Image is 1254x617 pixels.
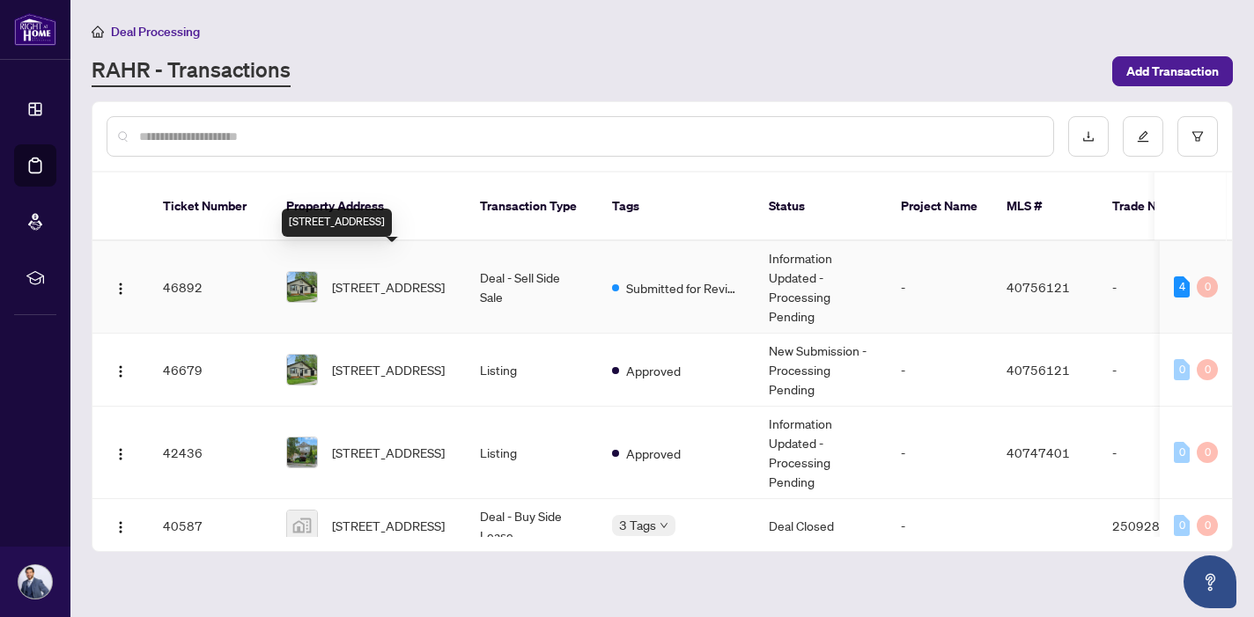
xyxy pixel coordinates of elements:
span: edit [1137,130,1149,143]
span: down [660,521,668,530]
div: 4 [1174,276,1190,297]
span: [STREET_ADDRESS] [332,360,445,379]
td: - [887,499,992,553]
button: Logo [107,356,135,384]
div: 0 [1197,442,1218,463]
span: Approved [626,444,681,463]
th: Ticket Number [149,173,272,241]
span: [STREET_ADDRESS] [332,277,445,297]
span: [STREET_ADDRESS] [332,443,445,462]
td: 40587 [149,499,272,553]
span: Add Transaction [1126,57,1219,85]
td: Listing [466,407,598,499]
span: 40756121 [1007,279,1070,295]
td: - [1098,241,1221,334]
img: Logo [114,364,128,378]
span: download [1082,130,1095,143]
td: - [887,334,992,407]
td: - [887,407,992,499]
button: download [1068,116,1109,157]
div: 0 [1197,359,1218,380]
td: Information Updated - Processing Pending [755,407,887,499]
button: edit [1123,116,1163,157]
span: Approved [626,361,681,380]
div: [STREET_ADDRESS] [282,209,392,237]
th: Project Name [887,173,992,241]
img: logo [14,13,56,46]
button: Open asap [1184,555,1236,608]
span: home [92,26,104,38]
th: Transaction Type [466,173,598,241]
img: Logo [114,520,128,534]
span: 40747401 [1007,444,1070,460]
td: - [887,241,992,334]
th: MLS # [992,173,1098,241]
td: Deal - Sell Side Sale [466,241,598,334]
td: Deal Closed [755,499,887,553]
td: - [1098,407,1221,499]
img: thumbnail-img [287,355,317,385]
td: 46892 [149,241,272,334]
button: Logo [107,273,135,301]
img: thumbnail-img [287,437,317,467]
span: [STREET_ADDRESS] [332,516,445,535]
div: 0 [1174,359,1190,380]
img: thumbnail-img [287,272,317,302]
td: Information Updated - Processing Pending [755,241,887,334]
span: 3 Tags [619,515,656,535]
th: Trade Number [1098,173,1221,241]
td: 46679 [149,334,272,407]
div: 0 [1197,515,1218,536]
button: Logo [107,438,135,466]
th: Status [755,173,887,241]
td: - [1098,334,1221,407]
td: New Submission - Processing Pending [755,334,887,407]
span: filter [1191,130,1204,143]
td: 2509283 [1098,499,1221,553]
td: 42436 [149,407,272,499]
img: thumbnail-img [287,510,317,540]
div: 0 [1197,276,1218,297]
td: Deal - Buy Side Lease [466,499,598,553]
button: filter [1177,116,1218,157]
button: Logo [107,511,135,540]
td: Listing [466,334,598,407]
div: 0 [1174,515,1190,536]
div: 0 [1174,442,1190,463]
button: Add Transaction [1112,56,1233,86]
th: Tags [598,173,755,241]
img: Logo [114,447,128,461]
a: RAHR - Transactions [92,55,291,87]
span: Submitted for Review [626,278,741,297]
img: Profile Icon [18,565,52,599]
th: Property Address [272,173,466,241]
span: 40756121 [1007,362,1070,378]
img: Logo [114,282,128,296]
span: Deal Processing [111,24,200,40]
